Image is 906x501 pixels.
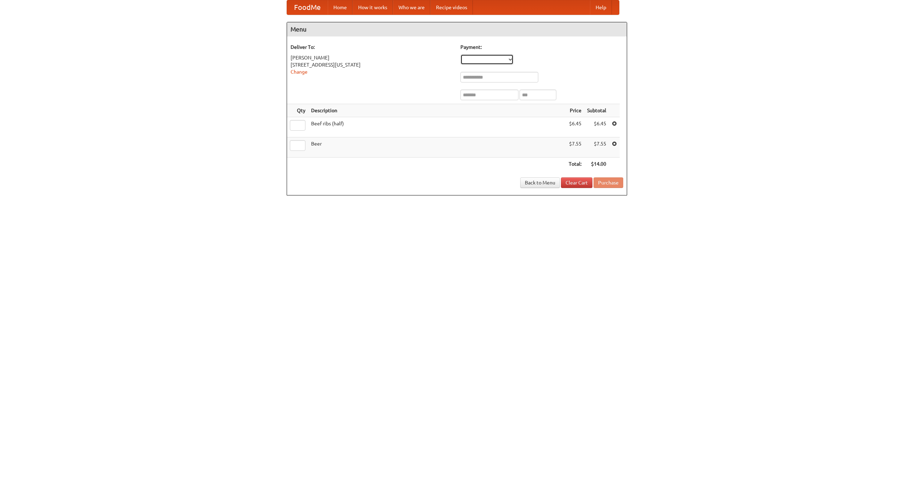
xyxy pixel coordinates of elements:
[430,0,473,15] a: Recipe videos
[520,177,560,188] a: Back to Menu
[328,0,352,15] a: Home
[566,104,584,117] th: Price
[308,137,566,158] td: Beer
[352,0,393,15] a: How it works
[287,22,627,36] h4: Menu
[308,104,566,117] th: Description
[566,137,584,158] td: $7.55
[584,158,609,171] th: $14.00
[460,44,623,51] h5: Payment:
[566,117,584,137] td: $6.45
[291,44,453,51] h5: Deliver To:
[291,54,453,61] div: [PERSON_NAME]
[393,0,430,15] a: Who we are
[291,69,308,75] a: Change
[594,177,623,188] button: Purchase
[287,104,308,117] th: Qty
[561,177,592,188] a: Clear Cart
[584,137,609,158] td: $7.55
[584,117,609,137] td: $6.45
[584,104,609,117] th: Subtotal
[287,0,328,15] a: FoodMe
[291,61,453,68] div: [STREET_ADDRESS][US_STATE]
[566,158,584,171] th: Total:
[590,0,612,15] a: Help
[308,117,566,137] td: Beef ribs (half)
